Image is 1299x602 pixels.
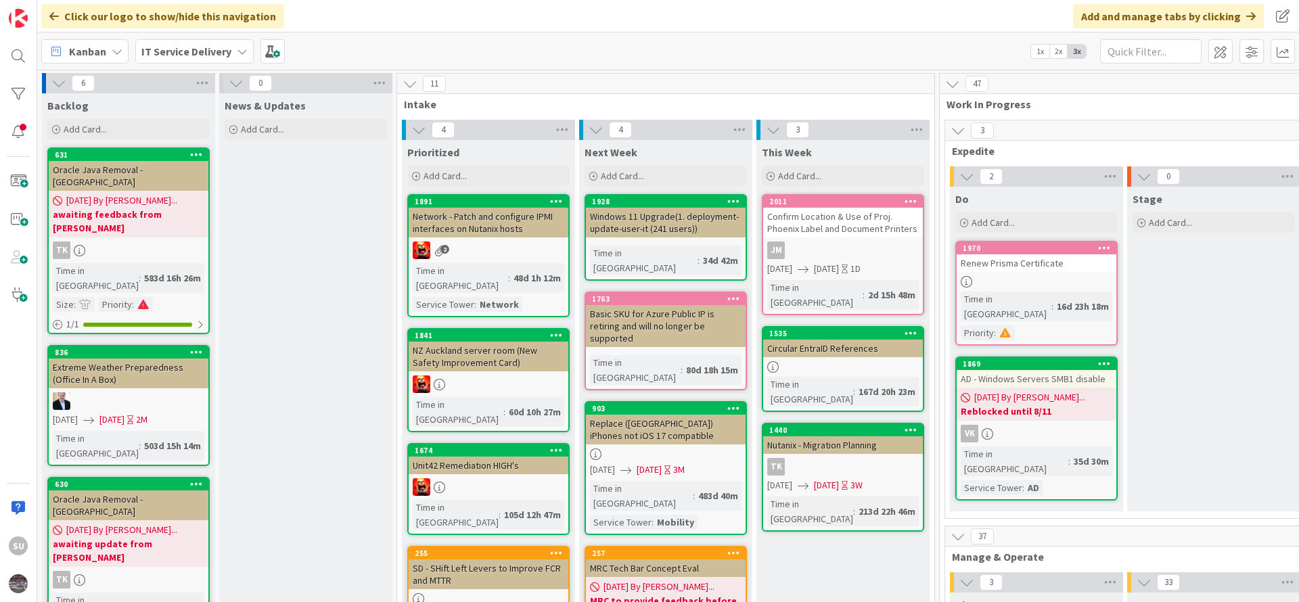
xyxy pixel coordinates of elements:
[53,297,74,312] div: Size
[609,122,632,138] span: 4
[763,241,923,259] div: JM
[55,150,208,160] div: 631
[767,262,792,276] span: [DATE]
[855,504,919,519] div: 213d 22h 46m
[1157,168,1180,185] span: 0
[586,195,746,237] div: 1928Windows 11 Upgrade(1. deployment-update-user-it (241 users))
[415,331,568,340] div: 1841
[499,507,501,522] span: :
[586,293,746,347] div: 1763Basic SKU for Azure Public IP is retiring and will no longer be supported
[586,559,746,577] div: MRC Tech Bar Concept Eval
[586,547,746,577] div: 257MRC Tech Bar Concept Eval
[132,297,134,312] span: :
[1133,192,1162,206] span: Stage
[585,145,637,159] span: Next Week
[763,424,923,436] div: 1440
[961,480,1022,495] div: Service Tower
[99,297,132,312] div: Priority
[510,271,564,285] div: 48d 1h 12m
[423,76,446,92] span: 11
[66,317,79,331] span: 1 / 1
[407,443,570,535] a: 1674Unit42 Remediation HIGH'sVNTime in [GEOGRAPHIC_DATA]:105d 12h 47m
[474,297,476,312] span: :
[74,297,76,312] span: :
[53,431,139,461] div: Time in [GEOGRAPHIC_DATA]
[413,263,508,293] div: Time in [GEOGRAPHIC_DATA]
[762,194,924,315] a: 2011Confirm Location & Use of Proj. Phoenix Label and Document PrintersJM[DATE][DATE]1DTime in [G...
[767,280,863,310] div: Time in [GEOGRAPHIC_DATA]
[961,292,1051,321] div: Time in [GEOGRAPHIC_DATA]
[49,346,208,358] div: 836
[415,549,568,558] div: 255
[778,170,821,182] span: Add Card...
[409,444,568,457] div: 1674
[971,528,994,545] span: 37
[673,463,685,477] div: 3M
[693,488,695,503] span: :
[767,458,785,476] div: TK
[53,413,78,427] span: [DATE]
[49,478,208,520] div: 630Oracle Java Removal - [GEOGRAPHIC_DATA]
[767,241,785,259] div: JM
[585,401,747,535] a: 903Replace ([GEOGRAPHIC_DATA]) iPhones not iOS 17 compatible[DATE][DATE]3MTime in [GEOGRAPHIC_DAT...
[957,425,1116,442] div: VK
[980,574,1003,591] span: 3
[1024,480,1043,495] div: AD
[961,425,978,442] div: VK
[763,424,923,454] div: 1440Nutanix - Migration Planning
[407,145,459,159] span: Prioritized
[592,549,746,558] div: 257
[1022,480,1024,495] span: :
[53,537,204,564] b: awaiting update from [PERSON_NAME]
[586,195,746,208] div: 1928
[974,390,1085,404] span: [DATE] By [PERSON_NAME]...
[586,402,746,444] div: 903Replace ([GEOGRAPHIC_DATA]) iPhones not iOS 17 compatible
[955,356,1118,501] a: 1869AD - Windows Servers SMB1 disable[DATE] By [PERSON_NAME]...Reblocked until 8/11VKTime in [GEO...
[601,170,644,182] span: Add Card...
[476,297,522,312] div: Network
[136,413,147,427] div: 2M
[53,571,70,588] div: TK
[9,574,28,593] img: avatar
[413,241,430,259] img: VN
[409,342,568,371] div: NZ Auckland server room (New Safety Improvement Card)
[139,271,141,285] span: :
[590,463,615,477] span: [DATE]
[409,547,568,589] div: 255SD - SHift Left Levers to Improve FCR and MTTR
[1149,216,1192,229] span: Add Card...
[586,293,746,305] div: 1763
[49,149,208,191] div: 631Oracle Java Removal - [GEOGRAPHIC_DATA]
[409,375,568,393] div: VN
[586,547,746,559] div: 257
[963,359,1116,369] div: 1869
[49,346,208,388] div: 836Extreme Weather Preparedness (Office In A Box)
[9,9,28,28] img: Visit kanbanzone.com
[955,192,969,206] span: Do
[49,358,208,388] div: Extreme Weather Preparedness (Office In A Box)
[409,241,568,259] div: VN
[141,45,231,58] b: IT Service Delivery
[66,523,177,537] span: [DATE] By [PERSON_NAME]...
[763,458,923,476] div: TK
[55,348,208,357] div: 836
[586,415,746,444] div: Replace ([GEOGRAPHIC_DATA]) iPhones not iOS 17 compatible
[957,370,1116,388] div: AD - Windows Servers SMB1 disable
[55,480,208,489] div: 630
[763,208,923,237] div: Confirm Location & Use of Proj. Phoenix Label and Document Printers
[47,99,89,112] span: Backlog
[762,145,812,159] span: This Week
[585,292,747,390] a: 1763Basic SKU for Azure Public IP is retiring and will no longer be supportedTime in [GEOGRAPHIC_...
[440,245,449,254] span: 2
[786,122,809,138] span: 3
[409,195,568,237] div: 1891Network - Patch and configure IPMI interfaces on Nutanix hosts
[590,246,698,275] div: Time in [GEOGRAPHIC_DATA]
[49,161,208,191] div: Oracle Java Removal - [GEOGRAPHIC_DATA]
[637,463,662,477] span: [DATE]
[424,170,467,182] span: Add Card...
[763,327,923,340] div: 1535
[241,123,284,135] span: Add Card...
[961,446,1068,476] div: Time in [GEOGRAPHIC_DATA]
[409,195,568,208] div: 1891
[961,325,994,340] div: Priority
[47,345,210,466] a: 836Extreme Weather Preparedness (Office In A Box)HO[DATE][DATE]2MTime in [GEOGRAPHIC_DATA]:503d 1...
